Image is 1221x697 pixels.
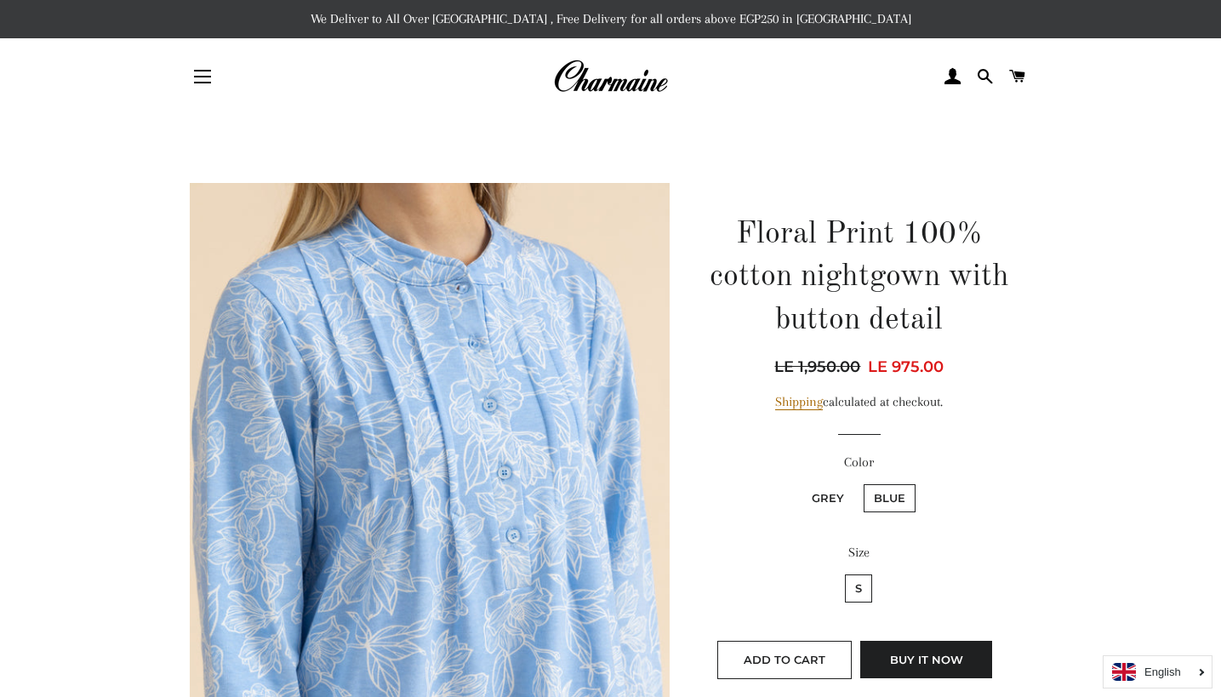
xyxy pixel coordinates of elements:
[868,357,944,376] span: LE 975.00
[744,653,825,666] span: Add to Cart
[553,58,668,95] img: Charmaine Egypt
[1144,666,1181,677] i: English
[864,484,916,512] label: Blue
[774,355,864,379] span: LE 1,950.00
[860,641,992,678] button: Buy it now
[802,484,854,512] label: Grey
[845,574,872,603] label: S
[708,452,1010,473] label: Color
[1112,663,1203,681] a: English
[708,542,1010,563] label: Size
[708,214,1010,342] h1: Floral Print 100% cotton nightgown with button detail
[775,394,823,410] a: Shipping
[717,641,852,678] button: Add to Cart
[708,391,1010,413] div: calculated at checkout.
